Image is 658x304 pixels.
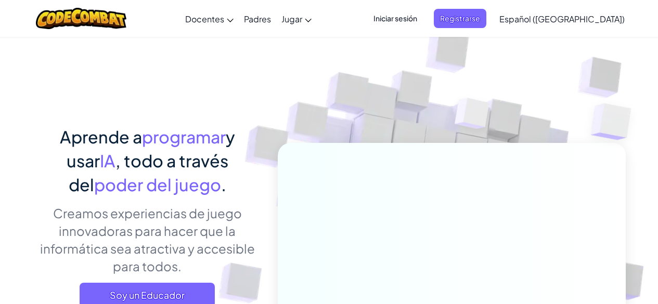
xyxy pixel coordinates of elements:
[435,77,510,155] img: Overlap cubes
[434,9,486,28] button: Registrarse
[69,150,228,195] span: , todo a través del
[239,5,276,33] a: Padres
[36,8,127,29] img: CodeCombat logo
[100,150,115,171] span: IA
[367,9,423,28] button: Iniciar sesión
[276,5,317,33] a: Jugar
[33,204,262,275] p: Creamos experiencias de juego innovadoras para hacer que la informática sea atractiva y accesible...
[494,5,630,33] a: Español ([GEOGRAPHIC_DATA])
[185,14,224,24] span: Docentes
[499,14,625,24] span: Español ([GEOGRAPHIC_DATA])
[60,126,142,147] span: Aprende a
[221,174,226,195] span: .
[180,5,239,33] a: Docentes
[281,14,302,24] span: Jugar
[142,126,226,147] span: programar
[94,174,221,195] span: poder del juego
